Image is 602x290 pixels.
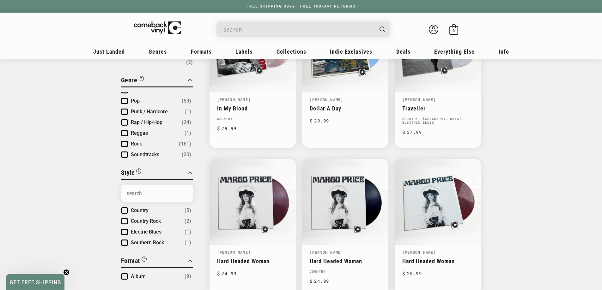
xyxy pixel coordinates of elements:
span: Number of products: (3) [186,58,193,66]
span: Genre [121,76,137,84]
span: Reggae [131,130,148,136]
a: [PERSON_NAME] [310,97,344,102]
a: [PERSON_NAME] [402,250,436,255]
span: Number of products: (5) [185,207,191,214]
span: Number of products: (1) [185,129,191,137]
span: Style [121,169,135,176]
span: Punk / Hardcore [131,109,168,115]
span: Rock [131,141,142,147]
a: [PERSON_NAME] [217,250,251,255]
span: Number of products: (161) [179,140,191,148]
a: [PERSON_NAME] [402,97,436,102]
div: Search [216,21,390,37]
a: [PERSON_NAME] [310,250,344,255]
span: Labels [235,48,252,55]
a: Hard Headed Woman [310,258,381,264]
span: Number of products: (1) [185,228,191,236]
span: Rap / Hip-Hop [131,119,162,125]
button: Close teaser [63,269,70,275]
span: Everything Else [434,48,475,55]
span: Number of products: (20) [182,151,191,158]
span: Format [121,257,140,264]
span: Number of products: (1) [185,239,191,246]
span: Pop [131,98,140,104]
a: Hard Headed Woman [402,258,473,264]
span: Indie Exclusives [330,48,372,55]
a: In My Blood [217,105,288,112]
span: Info [499,48,509,55]
span: Album [131,273,146,279]
span: Genres [149,48,167,55]
button: Filter by Style [121,168,142,179]
input: When autocomplete results are available use up and down arrows to review and enter to select [223,23,373,36]
a: FREE SHIPPING $89+ | FREE 100-DAY RETURNS [240,4,362,9]
div: GET FREE SHIPPINGClose teaser [6,274,64,290]
span: GET FREE SHIPPING [10,279,61,286]
span: Number of products: (1) [185,108,191,115]
span: Country [131,207,149,213]
button: Search [374,21,391,37]
span: Deals [396,48,410,55]
span: Number of products: (24) [182,119,191,126]
span: Number of products: (2) [185,217,191,225]
span: Country Rock [131,218,161,224]
span: Metal [131,87,144,93]
button: Filter by Genre [121,75,144,86]
span: Southern Rock [131,240,164,246]
span: Number of products: (59) [182,97,191,105]
a: [PERSON_NAME] [217,97,251,102]
a: Dollar A Day [310,105,381,112]
input: Search Options [121,185,193,202]
span: 0 [453,28,455,33]
span: Collections [277,48,306,55]
span: Formats [191,48,212,55]
a: Hard Headed Woman [217,258,288,264]
span: Electric Blues [131,229,161,235]
span: Soundtracks [131,151,159,157]
span: Number of products: (9) [185,273,191,280]
span: Just Landed [93,48,125,55]
a: Traveller [402,105,473,112]
button: Filter by Format [121,256,147,267]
